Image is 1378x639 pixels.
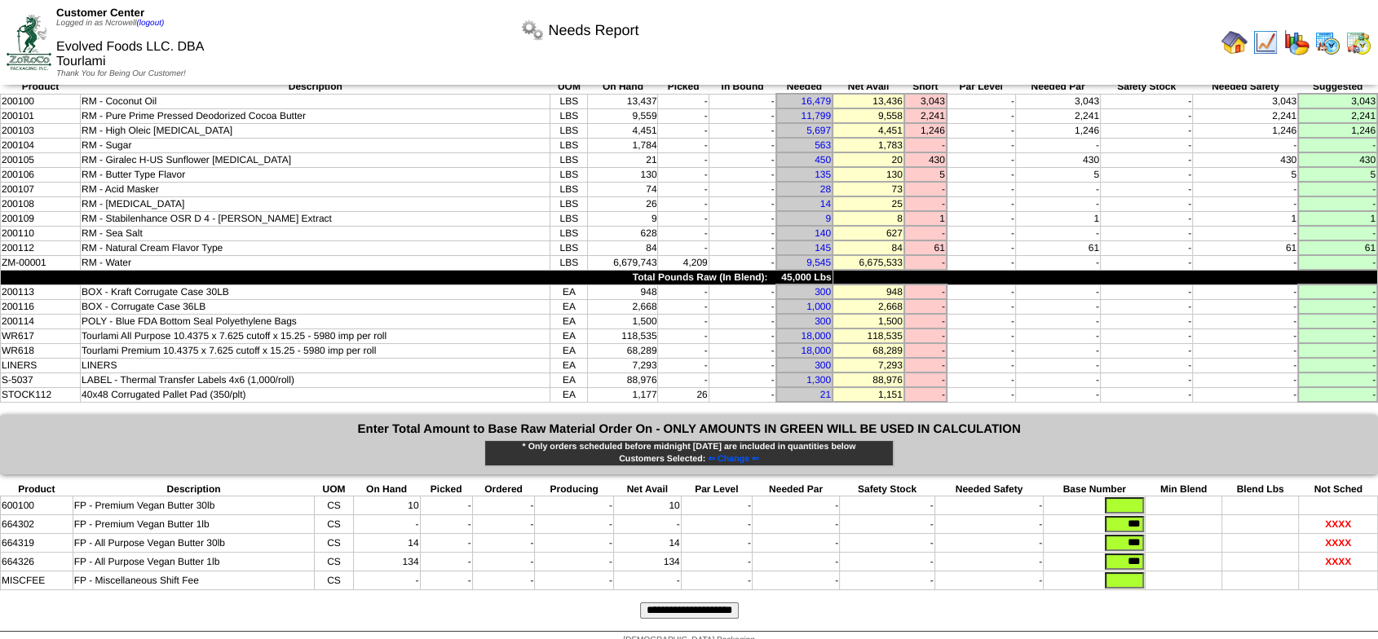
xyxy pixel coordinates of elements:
td: - [1015,328,1100,343]
td: - [947,108,1016,123]
td: EA [550,314,588,328]
td: LBS [550,123,588,138]
td: - [904,358,947,372]
td: 68,289 [833,343,904,358]
td: - [1015,343,1100,358]
a: 145 [815,242,831,253]
a: 18,000 [801,345,831,356]
td: - [1298,358,1377,372]
img: graph.gif [1283,29,1310,55]
td: - [1100,226,1192,240]
td: 200112 [1,240,81,255]
td: 200109 [1,211,81,226]
td: - [1298,138,1377,152]
td: 5 [1015,167,1100,182]
td: 1 [904,211,947,226]
span: Customer Center [56,7,144,19]
td: - [1100,328,1192,343]
img: calendarinout.gif [1345,29,1371,55]
td: - [904,328,947,343]
td: 4,451 [588,123,658,138]
td: EA [550,372,588,387]
td: RM - [MEDICAL_DATA] [81,196,550,211]
td: - [947,284,1016,299]
a: (logout) [136,19,164,28]
a: 135 [815,169,831,180]
td: - [658,314,709,328]
td: BOX - Kraft Corrugate Case 30LB [81,284,550,299]
td: 5 [1193,167,1298,182]
td: - [1298,196,1377,211]
th: UOM [315,483,353,496]
td: - [709,240,776,255]
span: ⇐ Change ⇐ [708,454,759,464]
td: 4,209 [658,255,709,270]
td: - [1100,343,1192,358]
td: 1,784 [588,138,658,152]
td: 200113 [1,284,81,299]
td: 9,559 [588,108,658,123]
td: - [709,226,776,240]
td: - [947,167,1016,182]
td: - [947,255,1016,270]
td: 628 [588,226,658,240]
td: - [904,255,947,270]
td: - [904,343,947,358]
td: - [904,372,947,387]
td: 3,043 [904,94,947,108]
td: 13,436 [833,94,904,108]
td: - [1015,299,1100,314]
td: 8 [833,211,904,226]
td: - [1015,182,1100,196]
td: LBS [550,152,588,167]
td: LBS [550,226,588,240]
td: - [1193,226,1298,240]
td: 84 [588,240,658,255]
td: 13,437 [588,94,658,108]
td: - [709,182,776,196]
img: ZoRoCo_Logo(Green%26Foil)%20jpg.webp [7,15,51,69]
td: 1,783 [833,138,904,152]
td: RM - Coconut Oil [81,94,550,108]
td: BOX - Corrugate Case 36LB [81,299,550,314]
td: - [1015,314,1100,328]
td: RM - Giralec H-US Sunflower [MEDICAL_DATA] [81,152,550,167]
td: - [1298,182,1377,196]
img: home.gif [1221,29,1248,55]
td: - [658,123,709,138]
td: LBS [550,240,588,255]
td: - [1193,358,1298,372]
td: 3,043 [1193,94,1298,108]
td: 26 [588,196,658,211]
td: 88,976 [588,372,658,387]
td: 200106 [1,167,81,182]
td: 2,668 [833,299,904,314]
td: - [1100,152,1192,167]
td: 25 [833,196,904,211]
td: - [658,328,709,343]
a: 140 [815,227,831,239]
td: 1 [1298,211,1377,226]
a: 11,799 [801,110,831,121]
td: EA [550,299,588,314]
td: - [1193,284,1298,299]
td: LBS [550,138,588,152]
td: - [658,299,709,314]
td: - [709,358,776,372]
td: - [1298,314,1377,328]
td: - [1100,255,1192,270]
td: 6,675,533 [833,255,904,270]
td: - [904,182,947,196]
td: - [947,123,1016,138]
td: - [1193,372,1298,387]
span: Logged in as Ncrowell [56,19,164,28]
td: 430 [904,152,947,167]
td: 7,293 [588,358,658,372]
td: - [709,284,776,299]
td: - [904,196,947,211]
th: Product [1,483,73,496]
td: 3,043 [1298,94,1377,108]
td: - [947,211,1016,226]
td: - [1298,226,1377,240]
td: RM - Natural Cream Flavor Type [81,240,550,255]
